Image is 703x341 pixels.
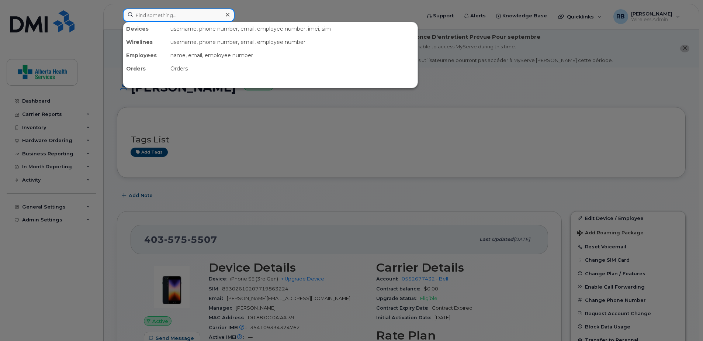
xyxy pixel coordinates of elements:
[167,62,418,75] div: Orders
[123,49,167,62] div: Employees
[167,49,418,62] div: name, email, employee number
[123,35,167,49] div: Wirelines
[123,62,167,75] div: Orders
[167,35,418,49] div: username, phone number, email, employee number
[167,22,418,35] div: username, phone number, email, employee number, imei, sim
[123,22,167,35] div: Devices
